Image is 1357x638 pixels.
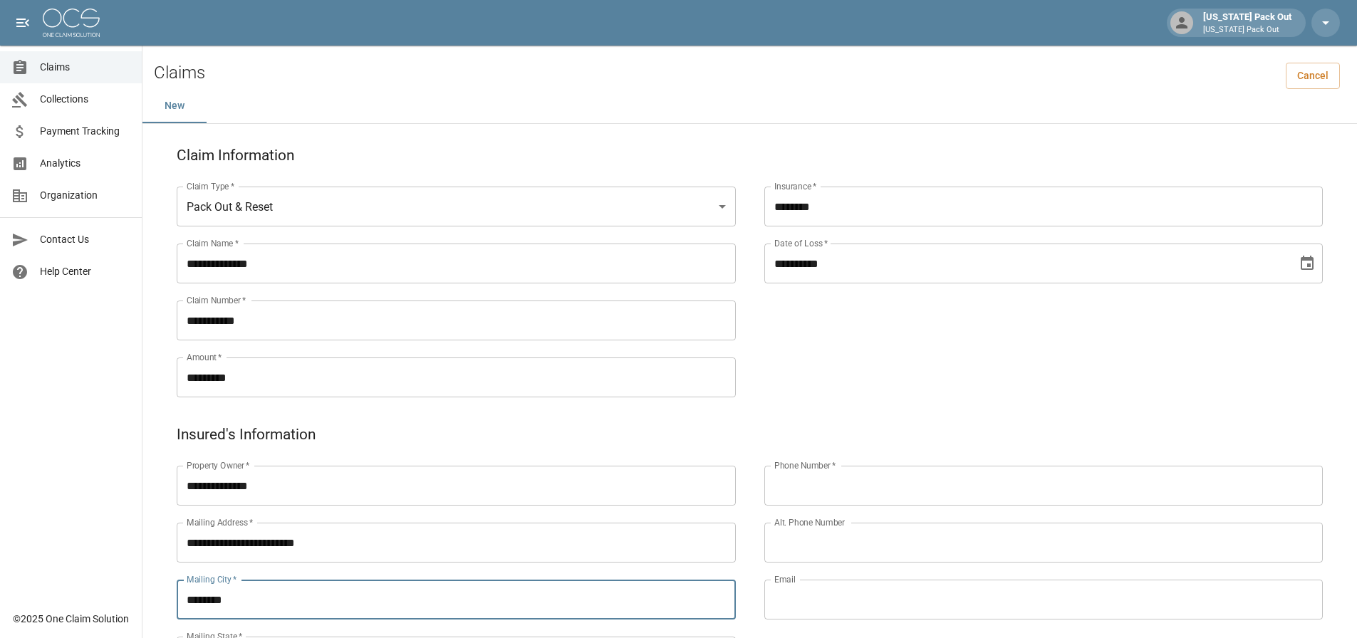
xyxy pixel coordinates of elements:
[40,264,130,279] span: Help Center
[187,516,253,528] label: Mailing Address
[774,459,836,471] label: Phone Number
[40,92,130,107] span: Collections
[40,124,130,139] span: Payment Tracking
[40,156,130,171] span: Analytics
[1286,63,1340,89] a: Cancel
[154,63,205,83] h2: Claims
[142,89,207,123] button: New
[1203,24,1291,36] p: [US_STATE] Pack Out
[40,232,130,247] span: Contact Us
[187,573,237,585] label: Mailing City
[774,237,828,249] label: Date of Loss
[187,351,222,363] label: Amount
[40,188,130,203] span: Organization
[13,612,129,626] div: © 2025 One Claim Solution
[40,60,130,75] span: Claims
[43,9,100,37] img: ocs-logo-white-transparent.png
[9,9,37,37] button: open drawer
[1293,249,1321,278] button: Choose date, selected date is Sep 22, 2025
[187,237,239,249] label: Claim Name
[1197,10,1297,36] div: [US_STATE] Pack Out
[187,459,250,471] label: Property Owner
[187,294,246,306] label: Claim Number
[187,180,234,192] label: Claim Type
[774,573,796,585] label: Email
[774,180,816,192] label: Insurance
[177,187,736,226] div: Pack Out & Reset
[142,89,1357,123] div: dynamic tabs
[774,516,845,528] label: Alt. Phone Number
